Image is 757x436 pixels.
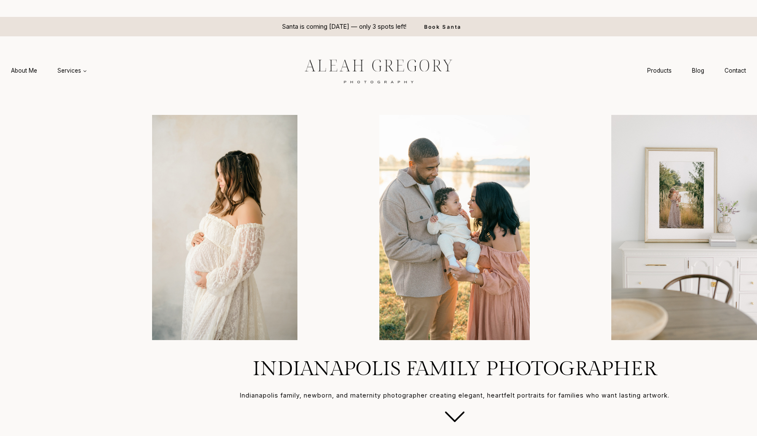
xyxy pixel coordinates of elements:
p: Santa is coming [DATE] — only 3 spots left! [282,22,406,31]
h2: Indianapolis family, newborn, and maternity photographer creating elegant, heartfelt portraits fo... [172,392,737,399]
h1: Indianapolis Family Photographer [172,357,737,381]
nav: Primary [1,63,97,79]
a: Products [637,63,682,79]
li: 4 of 4 [110,115,335,340]
a: Blog [682,63,714,79]
button: Child menu of Services [47,63,97,79]
a: About Me [1,63,47,79]
li: 1 of 4 [342,115,567,340]
img: Family enjoying a sunny day by the lake. [342,115,567,340]
a: Contact [714,63,756,79]
img: Studio image of a mom in a flowy dress standing by fine art backdrop, gently resting hands on her... [110,115,335,340]
nav: Secondary [637,63,756,79]
img: aleah gregory logo [283,53,474,88]
a: Book Santa [411,17,475,36]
